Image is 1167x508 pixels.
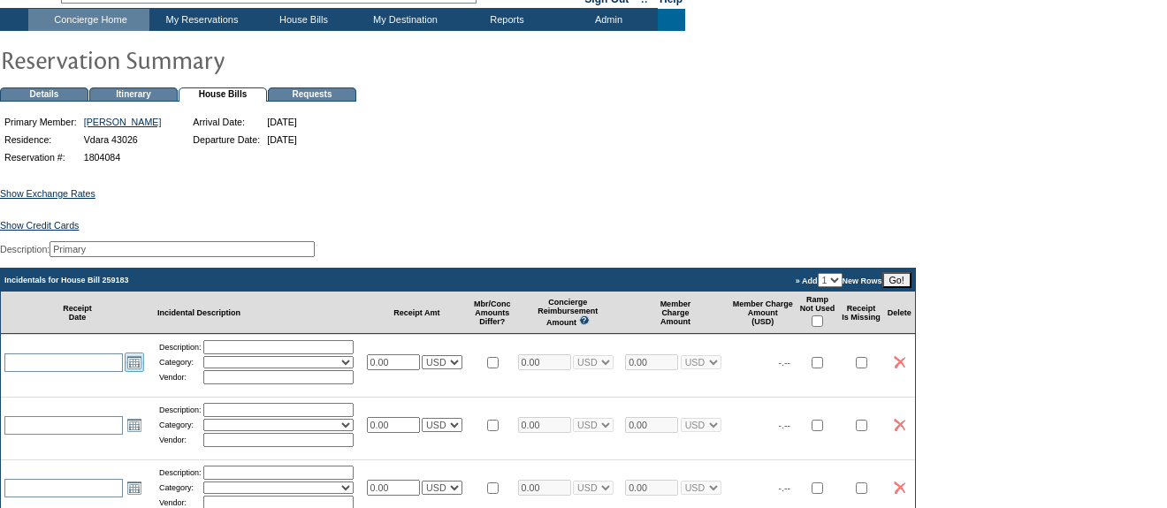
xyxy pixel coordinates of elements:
[190,114,263,130] td: Arrival Date:
[894,356,905,368] img: icon_delete2.gif
[159,481,202,494] td: Category:
[838,292,884,334] td: Receipt Is Missing
[779,482,791,493] span: -.--
[894,481,905,494] img: icon_delete2.gif
[579,315,590,325] img: questionMark_lightBlue.gif
[2,149,80,165] td: Reservation #:
[353,9,454,31] td: My Destination
[894,419,905,431] img: icon_delete2.gif
[470,292,515,334] td: Mbr/Conc Amounts Differ?
[84,117,162,127] a: [PERSON_NAME]
[363,292,471,334] td: Receipt Amt
[264,132,300,148] td: [DATE]
[159,370,202,384] td: Vendor:
[264,114,300,130] td: [DATE]
[125,415,144,435] a: Open the calendar popup.
[159,340,202,354] td: Description:
[159,356,202,368] td: Category:
[884,292,915,334] td: Delete
[556,9,658,31] td: Admin
[154,292,363,334] td: Incidental Description
[779,420,791,430] span: -.--
[149,9,251,31] td: My Reservations
[515,292,622,334] td: Concierge Reimbursement Amount
[779,357,791,368] span: -.--
[179,87,267,102] td: House Bills
[28,9,149,31] td: Concierge Home
[81,149,164,165] td: 1804084
[622,292,729,334] td: Member Charge Amount
[729,292,797,334] td: Member Charge Amount (USD)
[159,466,202,480] td: Description:
[125,353,144,372] a: Open the calendar popup.
[1,269,515,292] td: Incidentals for House Bill 259183
[268,87,356,102] td: Requests
[515,269,915,292] td: » Add New Rows
[159,433,202,447] td: Vendor:
[251,9,353,31] td: House Bills
[89,87,178,102] td: Itinerary
[81,132,164,148] td: Vdara 43026
[454,9,556,31] td: Reports
[125,478,144,497] a: Open the calendar popup.
[882,272,911,288] input: Go!
[159,403,202,417] td: Description:
[159,419,202,431] td: Category:
[2,132,80,148] td: Residence:
[797,292,839,334] td: Ramp Not Used
[2,114,80,130] td: Primary Member:
[1,292,154,334] td: Receipt Date
[190,132,263,148] td: Departure Date:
